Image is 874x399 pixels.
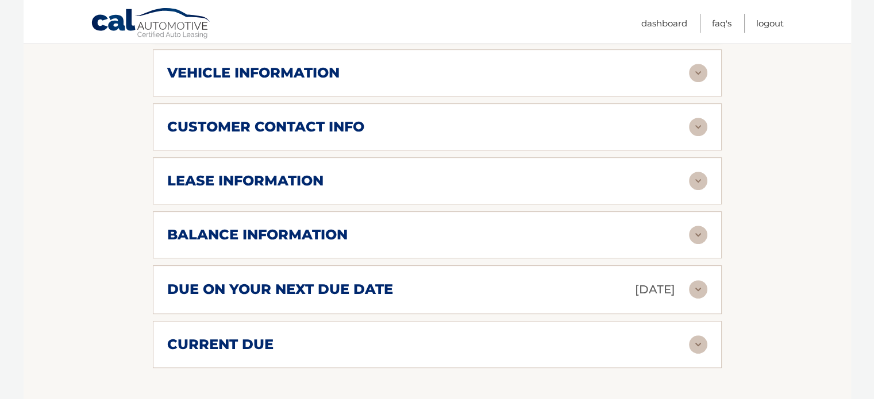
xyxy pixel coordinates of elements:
a: Logout [756,14,784,33]
h2: lease information [167,172,324,189]
h2: customer contact info [167,118,364,135]
h2: current due [167,336,274,353]
a: Dashboard [641,14,687,33]
img: accordion-rest.svg [689,226,707,244]
a: FAQ's [712,14,731,33]
h2: due on your next due date [167,281,393,298]
img: accordion-rest.svg [689,64,707,82]
img: accordion-rest.svg [689,335,707,354]
img: accordion-rest.svg [689,280,707,299]
h2: balance information [167,226,348,243]
h2: vehicle information [167,64,340,82]
img: accordion-rest.svg [689,118,707,136]
a: Cal Automotive [91,7,211,41]
p: [DATE] [635,280,675,300]
img: accordion-rest.svg [689,172,707,190]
